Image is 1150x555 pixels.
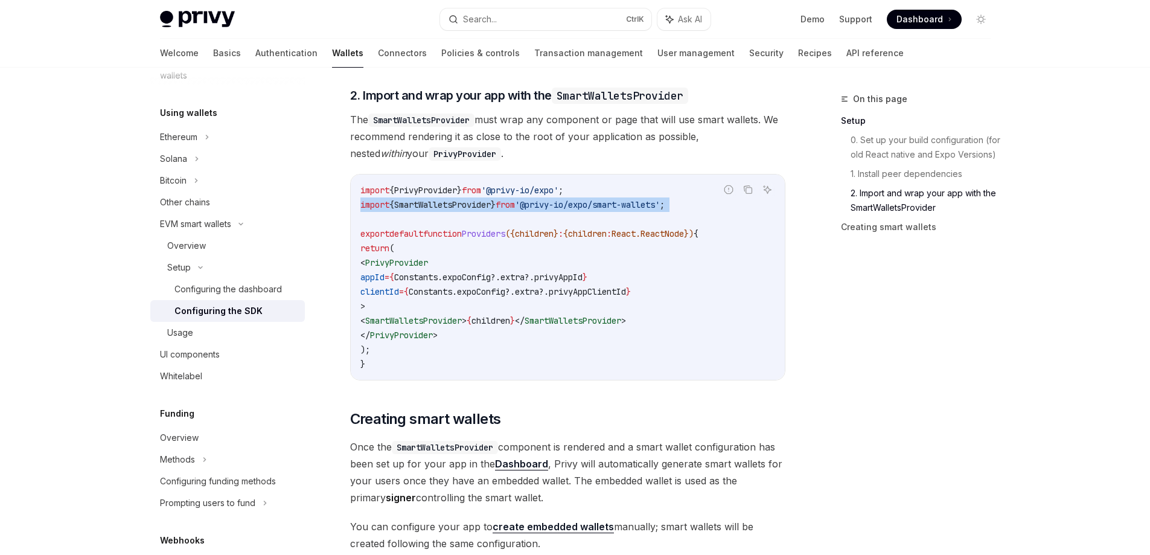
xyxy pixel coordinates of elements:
[160,431,199,445] div: Overview
[160,452,195,467] div: Methods
[515,199,660,210] span: '@privy-io/expo/smart-wallets'
[160,130,197,144] div: Ethereum
[660,199,665,210] span: ;
[167,326,193,340] div: Usage
[160,173,187,188] div: Bitcoin
[853,92,907,106] span: On this page
[160,369,202,383] div: Whitelabel
[160,39,199,68] a: Welcome
[350,111,785,162] span: The must wrap any component or page that will use smart wallets. We recommend rendering it as clo...
[160,347,220,362] div: UI components
[452,286,457,297] span: .
[621,315,626,326] span: >
[360,272,385,283] span: appId
[694,228,698,239] span: {
[160,195,210,210] div: Other chains
[457,185,462,196] span: }
[365,315,462,326] span: SmartWalletsProvider
[167,239,206,253] div: Overview
[558,185,563,196] span: ;
[389,228,423,239] span: default
[583,272,587,283] span: }
[510,315,515,326] span: }
[389,243,394,254] span: (
[150,235,305,257] a: Overview
[481,185,558,196] span: '@privy-io/expo'
[549,286,626,297] span: privyAppClientId
[493,521,614,533] a: create embedded wallets
[365,257,428,268] span: PrivyProvider
[534,272,583,283] span: privyAppId
[150,322,305,344] a: Usage
[389,185,394,196] span: {
[851,164,1000,184] a: 1. Install peer dependencies
[386,492,416,504] strong: signer
[399,286,404,297] span: =
[378,39,427,68] a: Connectors
[394,272,438,283] span: Constants
[404,286,409,297] span: {
[360,315,365,326] span: <
[636,228,640,239] span: .
[150,427,305,449] a: Overview
[495,458,548,470] a: Dashboard
[429,147,501,161] code: PrivyProvider
[525,315,621,326] span: SmartWalletsProvider
[887,10,962,29] a: Dashboard
[174,304,263,318] div: Configuring the SDK
[851,184,1000,217] a: 2. Import and wrap your app with the SmartWalletsProvider
[846,39,904,68] a: API reference
[515,228,554,239] span: children
[554,228,558,239] span: }
[971,10,991,29] button: Toggle dark mode
[160,106,217,120] h5: Using wallets
[174,282,282,297] div: Configuring the dashboard
[360,330,370,341] span: </
[160,474,276,489] div: Configuring funding methods
[467,315,471,326] span: {
[462,228,505,239] span: Providers
[740,182,756,197] button: Copy the contents from the code block
[150,278,305,300] a: Configuring the dashboard
[463,12,497,27] div: Search...
[798,39,832,68] a: Recipes
[350,438,785,506] span: Once the component is rendered and a smart wallet configuration has been set up for your app in t...
[563,228,568,239] span: {
[851,130,1000,164] a: 0. Set up your build configuration (for old React native and Expo Versions)
[160,533,205,548] h5: Webhooks
[392,441,498,454] code: SmartWalletsProvider
[360,257,365,268] span: <
[496,199,515,210] span: from
[160,152,187,166] div: Solana
[462,185,481,196] span: from
[525,272,534,283] span: ?.
[360,301,365,312] span: >
[360,228,389,239] span: export
[462,315,467,326] span: >
[626,14,644,24] span: Ctrl K
[394,199,491,210] span: SmartWalletsProvider
[441,39,520,68] a: Policies & controls
[841,111,1000,130] a: Setup
[612,228,636,239] span: React
[640,228,684,239] span: ReactNode
[380,147,407,159] em: within
[457,286,505,297] span: expoConfig
[896,13,943,25] span: Dashboard
[515,286,539,297] span: extra
[657,39,735,68] a: User management
[491,199,496,210] span: }
[360,185,389,196] span: import
[539,286,549,297] span: ?.
[350,409,501,429] span: Creating smart wallets
[360,286,399,297] span: clientId
[657,8,711,30] button: Ask AI
[568,228,607,239] span: children
[160,217,231,231] div: EVM smart wallets
[360,359,365,370] span: }
[160,11,235,28] img: light logo
[389,199,394,210] span: {
[841,217,1000,237] a: Creating smart wallets
[368,114,474,127] code: SmartWalletsProvider
[558,228,563,239] span: :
